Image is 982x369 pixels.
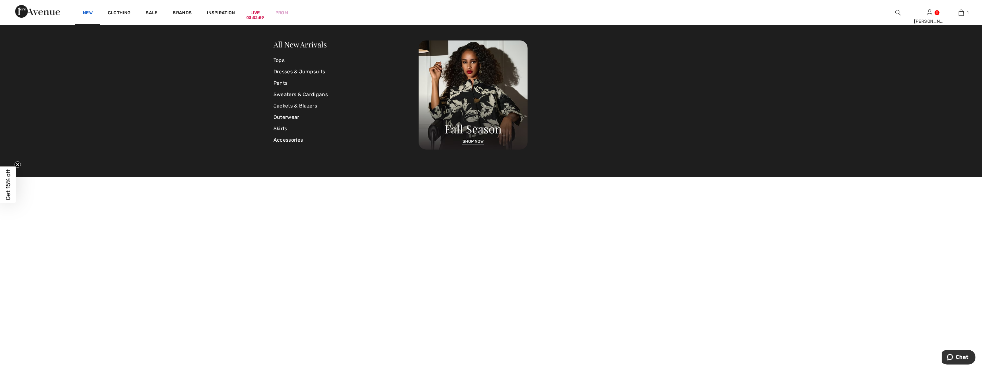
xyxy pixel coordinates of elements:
div: 03:32:59 [246,15,264,21]
a: Jackets & Blazers [273,100,419,112]
iframe: Opens a widget where you can chat to one of our agents [942,350,976,366]
a: Dresses & Jumpsuits [273,66,419,77]
img: 1ère Avenue [15,5,60,18]
button: Close teaser [15,161,21,168]
a: Live03:32:59 [250,9,260,16]
a: Brands [173,10,192,17]
a: Sweaters & Cardigans [273,89,419,100]
a: Sale [146,10,157,17]
a: Clothing [108,10,131,17]
a: Tops [273,55,419,66]
img: My Info [927,9,932,16]
a: Skirts [273,123,419,134]
span: Get 15% off [4,169,12,200]
a: New [83,10,93,17]
a: Pants [273,77,419,89]
a: Sign In [927,9,932,15]
a: Outerwear [273,112,419,123]
img: search the website [895,9,901,16]
a: Accessories [273,134,419,146]
div: [PERSON_NAME] [914,18,945,25]
img: 250825120107_a8d8ca038cac6.jpg [419,40,528,150]
img: My Bag [959,9,964,16]
span: Inspiration [207,10,235,17]
span: 1 [967,10,969,15]
a: All New Arrivals [273,39,327,49]
a: 1 [946,9,977,16]
a: Prom [275,9,288,16]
